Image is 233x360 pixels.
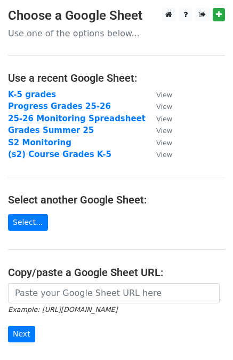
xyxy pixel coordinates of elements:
[8,214,48,231] a: Select...
[8,28,225,39] p: Use one of the options below...
[146,90,172,99] a: View
[8,8,225,24] h3: Choose a Google Sheet
[146,114,172,123] a: View
[156,115,172,123] small: View
[8,126,94,135] a: Grades Summer 25
[146,126,172,135] a: View
[8,72,225,84] h4: Use a recent Google Sheet:
[156,151,172,159] small: View
[146,101,172,111] a: View
[8,90,56,99] a: K-5 grades
[180,309,233,360] iframe: Chat Widget
[146,150,172,159] a: View
[156,91,172,99] small: View
[8,150,111,159] a: (s2) Course Grades K-5
[156,127,172,135] small: View
[8,283,220,303] input: Paste your Google Sheet URL here
[8,193,225,206] h4: Select another Google Sheet:
[8,306,117,314] small: Example: [URL][DOMAIN_NAME]
[8,101,111,111] a: Progress Grades 25-26
[146,138,172,147] a: View
[8,114,146,123] a: 25-26 Monitoring Spreadsheet
[8,326,35,342] input: Next
[8,138,71,147] a: S2 Monitoring
[156,139,172,147] small: View
[156,103,172,111] small: View
[8,266,225,279] h4: Copy/paste a Google Sheet URL:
